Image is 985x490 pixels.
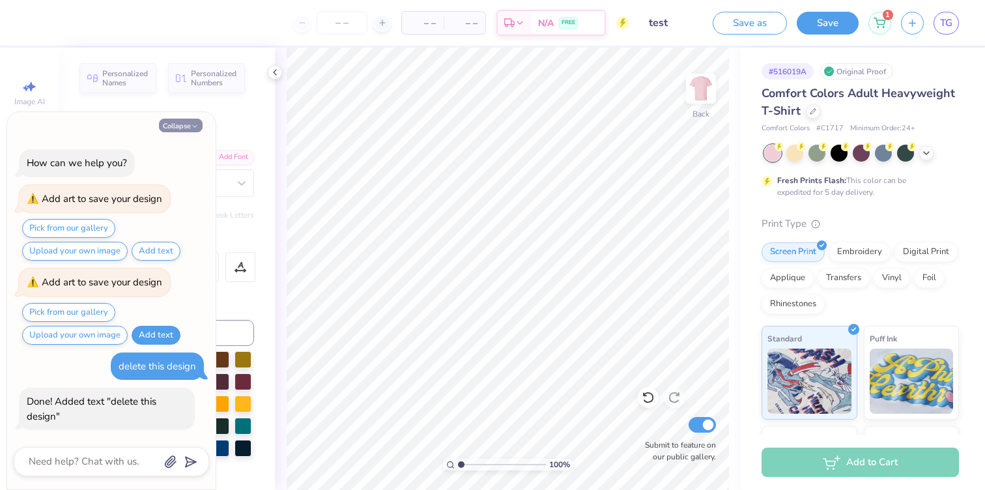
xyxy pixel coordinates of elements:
div: Add art to save your design [42,276,162,289]
div: Foil [914,268,945,288]
div: Rhinestones [762,295,825,314]
div: Embroidery [829,242,891,262]
span: Metallic & Glitter Ink [870,432,947,446]
button: Upload your own image [22,326,128,345]
button: Save [797,12,859,35]
button: Add text [132,242,180,261]
span: N/A [538,16,554,30]
button: Upload your own image [22,242,128,261]
span: Comfort Colors Adult Heavyweight T-Shirt [762,85,955,119]
div: Digital Print [894,242,958,262]
span: Minimum Order: 24 + [850,123,915,134]
button: Add text [132,326,180,345]
span: Image AI [14,96,45,107]
a: TG [934,12,959,35]
label: Submit to feature on our public gallery. [638,439,716,463]
span: FREE [562,18,575,27]
input: – – [317,11,367,35]
strong: Fresh Prints Flash: [777,175,846,186]
span: Personalized Names [102,69,149,87]
button: Save as [713,12,787,35]
span: – – [410,16,436,30]
span: 1 [883,10,893,20]
div: Original Proof [820,63,893,79]
div: This color can be expedited for 5 day delivery. [777,175,937,198]
div: Add Font [203,150,254,165]
span: – – [451,16,478,30]
span: 100 % [549,459,570,470]
img: Standard [767,349,851,414]
div: Applique [762,268,814,288]
img: Puff Ink [870,349,954,414]
span: Neon Ink [767,432,799,446]
span: Puff Ink [870,332,897,345]
button: Pick from our gallery [22,303,115,322]
button: Pick from our gallery [22,219,115,238]
div: How can we help you? [27,156,127,169]
span: Comfort Colors [762,123,810,134]
div: Done! Added text "delete this design" [27,395,156,423]
span: Personalized Numbers [191,69,237,87]
input: Untitled Design [639,10,703,36]
span: TG [940,16,952,31]
div: Screen Print [762,242,825,262]
div: delete this design [119,360,196,373]
div: # 516019A [762,63,814,79]
div: Vinyl [874,268,910,288]
button: Collapse [159,119,203,132]
div: Print Type [762,216,959,231]
div: Add art to save your design [42,192,162,205]
div: Back [692,108,709,120]
span: Standard [767,332,802,345]
img: Back [688,76,714,102]
span: # C1717 [816,123,844,134]
div: Transfers [818,268,870,288]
